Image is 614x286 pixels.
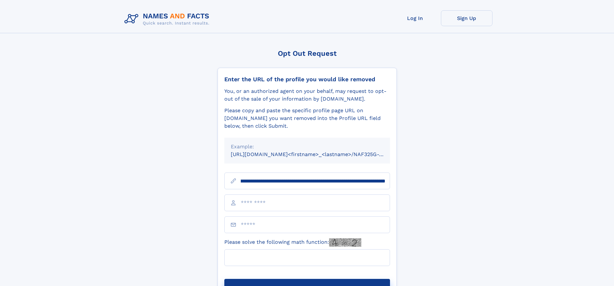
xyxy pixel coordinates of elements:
[224,238,361,247] label: Please solve the following math function:
[389,10,441,26] a: Log In
[122,10,215,28] img: Logo Names and Facts
[224,107,390,130] div: Please copy and paste the specific profile page URL on [DOMAIN_NAME] you want removed into the Pr...
[231,151,402,157] small: [URL][DOMAIN_NAME]<firstname>_<lastname>/NAF325G-xxxxxxxx
[224,87,390,103] div: You, or an authorized agent on your behalf, may request to opt-out of the sale of your informatio...
[231,143,384,151] div: Example:
[218,49,397,57] div: Opt Out Request
[224,76,390,83] div: Enter the URL of the profile you would like removed
[441,10,492,26] a: Sign Up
